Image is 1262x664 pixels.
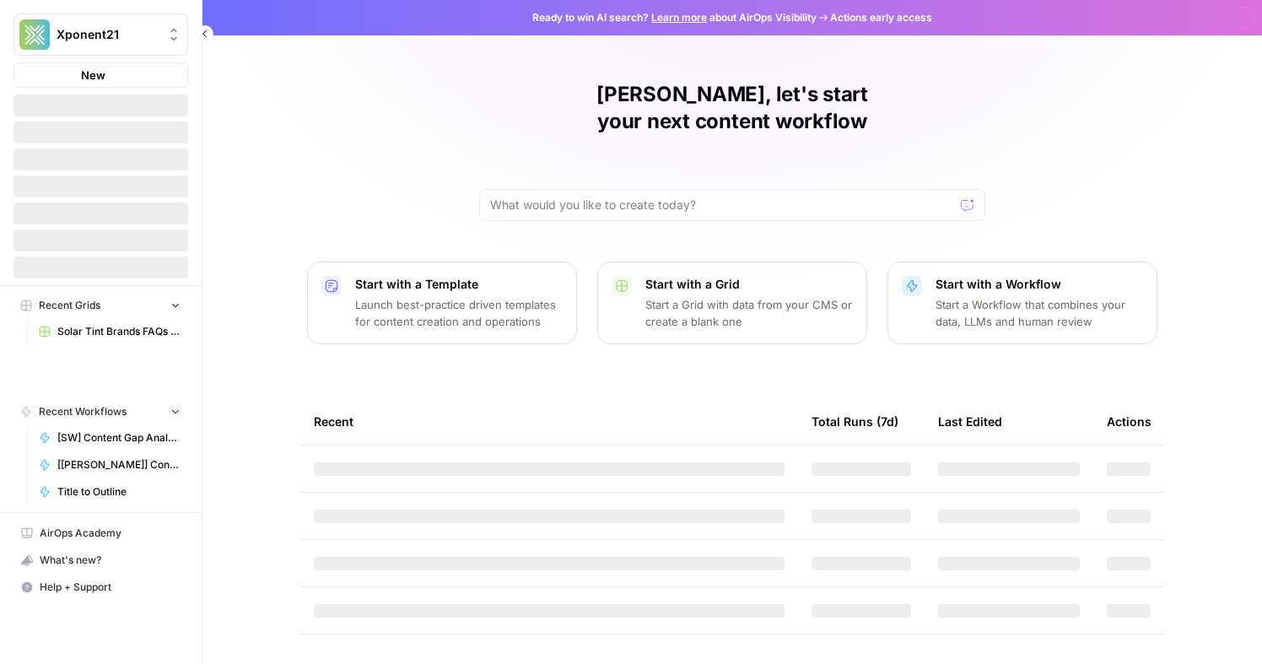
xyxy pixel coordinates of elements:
[645,276,853,293] p: Start with a Grid
[13,399,188,424] button: Recent Workflows
[57,430,181,445] span: [SW] Content Gap Analysis
[13,293,188,318] button: Recent Grids
[307,262,577,344] button: Start with a TemplateLaunch best-practice driven templates for content creation and operations
[13,547,188,574] button: What's new?
[355,296,563,330] p: Launch best-practice driven templates for content creation and operations
[812,398,898,445] div: Total Runs (7d)
[936,276,1143,293] p: Start with a Workflow
[31,451,188,478] a: [[PERSON_NAME]] Content Gap Analysis
[1107,398,1151,445] div: Actions
[887,262,1157,344] button: Start with a WorkflowStart a Workflow that combines your data, LLMs and human review
[57,484,181,499] span: Title to Outline
[31,478,188,505] a: Title to Outline
[597,262,867,344] button: Start with a GridStart a Grid with data from your CMS or create a blank one
[938,398,1002,445] div: Last Edited
[57,457,181,472] span: [[PERSON_NAME]] Content Gap Analysis
[13,520,188,547] a: AirOps Academy
[57,324,181,339] span: Solar Tint Brands FAQs Workflows
[14,548,187,573] div: What's new?
[81,67,105,84] span: New
[39,404,127,419] span: Recent Workflows
[479,81,985,135] h1: [PERSON_NAME], let's start your next content workflow
[31,318,188,345] a: Solar Tint Brands FAQs Workflows
[645,296,853,330] p: Start a Grid with data from your CMS or create a blank one
[57,26,159,43] span: Xponent21
[13,62,188,88] button: New
[936,296,1143,330] p: Start a Workflow that combines your data, LLMs and human review
[40,526,181,541] span: AirOps Academy
[532,10,817,25] span: Ready to win AI search? about AirOps Visibility
[31,424,188,451] a: [SW] Content Gap Analysis
[19,19,50,50] img: Xponent21 Logo
[490,197,954,213] input: What would you like to create today?
[651,11,707,24] a: Learn more
[40,580,181,595] span: Help + Support
[355,276,563,293] p: Start with a Template
[39,298,100,313] span: Recent Grids
[314,398,785,445] div: Recent
[13,13,188,56] button: Workspace: Xponent21
[830,10,932,25] span: Actions early access
[13,574,188,601] button: Help + Support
